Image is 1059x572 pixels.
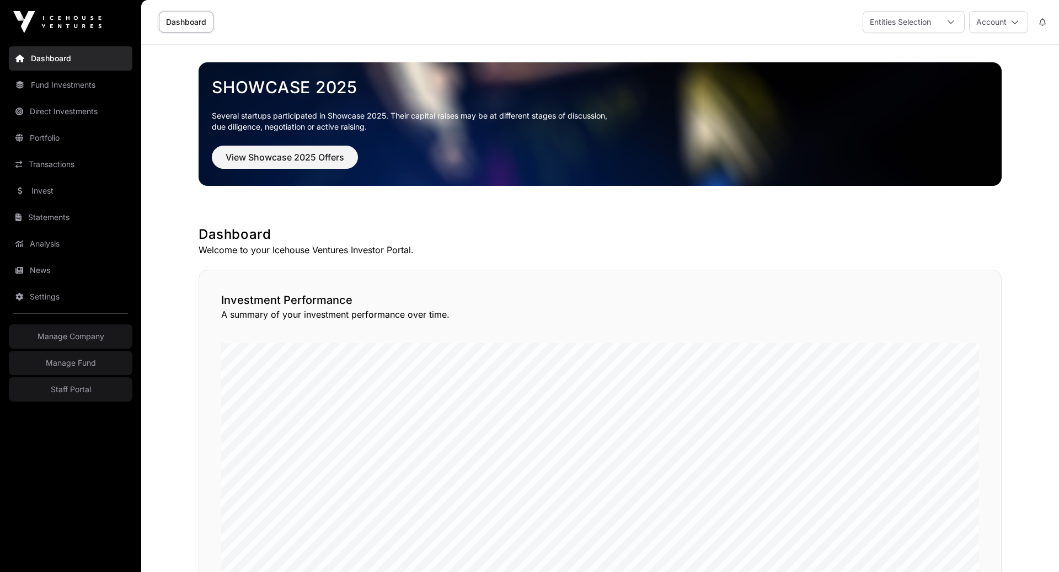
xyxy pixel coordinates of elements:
a: Portfolio [9,126,132,150]
p: Several startups participated in Showcase 2025. Their capital raises may be at different stages o... [212,110,988,132]
a: Direct Investments [9,99,132,124]
button: View Showcase 2025 Offers [212,146,358,169]
h2: Investment Performance [221,292,979,308]
p: A summary of your investment performance over time. [221,308,979,321]
a: Dashboard [9,46,132,71]
a: Fund Investments [9,73,132,97]
img: Icehouse Ventures Logo [13,11,101,33]
a: View Showcase 2025 Offers [212,157,358,168]
button: Account [969,11,1028,33]
a: Transactions [9,152,132,177]
a: Analysis [9,232,132,256]
h1: Dashboard [199,226,1002,243]
a: Invest [9,179,132,203]
a: Dashboard [159,12,213,33]
a: Manage Fund [9,351,132,375]
img: Showcase 2025 [199,62,1002,186]
a: Settings [9,285,132,309]
a: News [9,258,132,282]
a: Staff Portal [9,377,132,402]
a: Statements [9,205,132,229]
a: Manage Company [9,324,132,349]
div: Entities Selection [863,12,938,33]
a: Showcase 2025 [212,77,988,97]
span: View Showcase 2025 Offers [226,151,344,164]
p: Welcome to your Icehouse Ventures Investor Portal. [199,243,1002,256]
